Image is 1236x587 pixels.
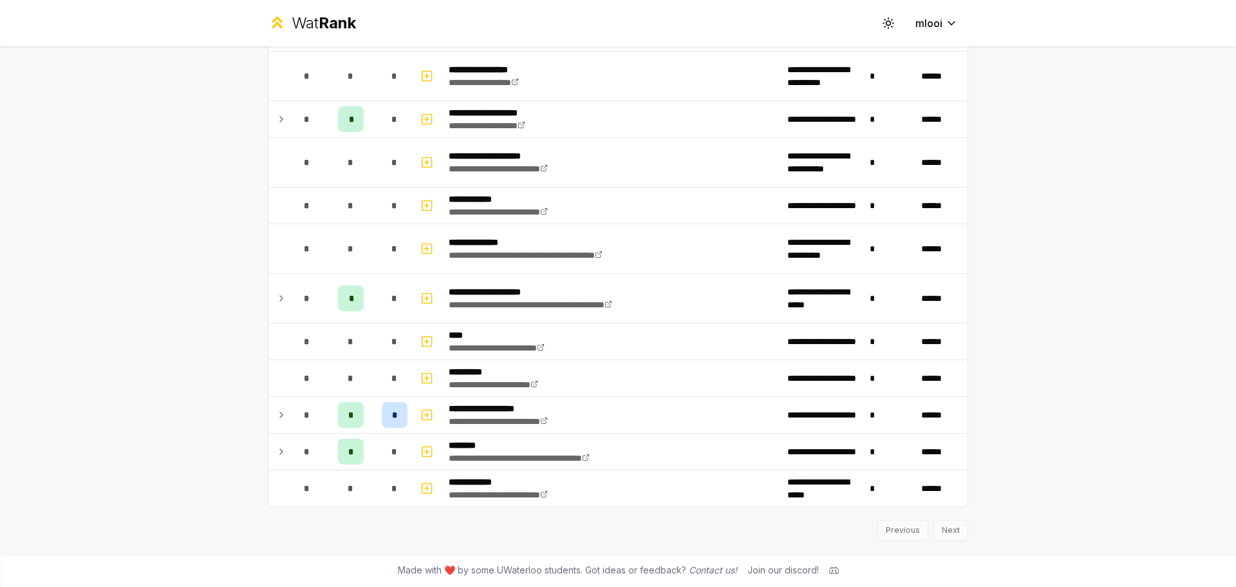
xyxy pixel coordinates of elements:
[905,12,968,35] button: mlooi
[268,13,356,34] a: WatRank
[689,564,737,575] a: Contact us!
[747,564,819,577] div: Join our discord!
[319,14,356,32] span: Rank
[292,13,356,34] div: Wat
[915,15,942,31] span: mlooi
[398,564,737,577] span: Made with ❤️ by some UWaterloo students. Got ideas or feedback?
